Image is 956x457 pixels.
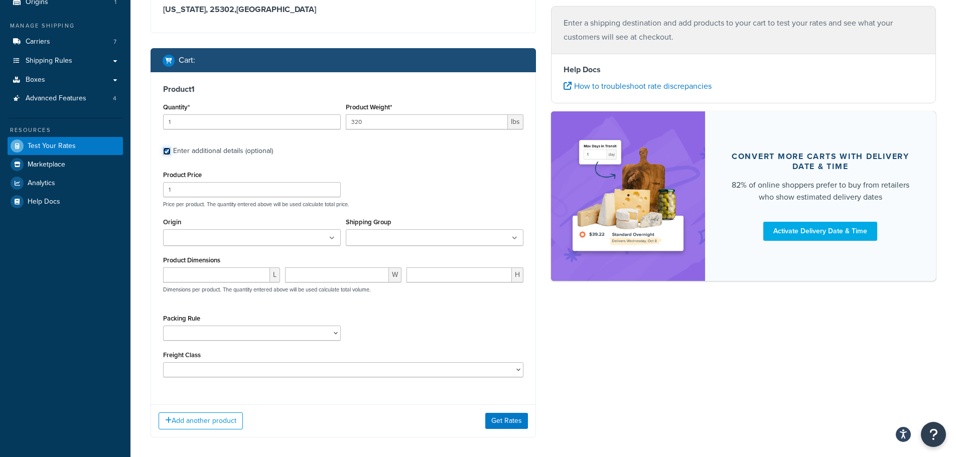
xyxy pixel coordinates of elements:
li: Carriers [8,33,123,51]
label: Packing Rule [163,315,200,322]
p: Enter a shipping destination and add products to your cart to test your rates and see what your c... [564,16,924,44]
a: Analytics [8,174,123,192]
img: feature-image-ddt-36eae7f7280da8017bfb280eaccd9c446f90b1fe08728e4019434db127062ab4.png [566,126,690,266]
a: Carriers7 [8,33,123,51]
label: Product Dimensions [163,256,220,264]
button: Get Rates [485,413,528,429]
span: Analytics [28,179,55,188]
a: Marketplace [8,156,123,174]
span: Boxes [26,76,45,84]
input: Enter additional details (optional) [163,147,171,155]
a: Boxes [8,71,123,89]
span: 7 [113,38,116,46]
span: W [389,267,401,282]
div: Enter additional details (optional) [173,144,273,158]
a: How to troubleshoot rate discrepancies [564,80,712,92]
h4: Help Docs [564,64,924,76]
span: Marketplace [28,161,65,169]
span: Carriers [26,38,50,46]
a: Shipping Rules [8,52,123,70]
h3: Product 1 [163,84,523,94]
div: Convert more carts with delivery date & time [729,151,912,172]
button: Open Resource Center [921,422,946,447]
p: Price per product. The quantity entered above will be used calculate total price. [161,201,526,208]
input: 0.00 [346,114,508,129]
li: Advanced Features [8,89,123,108]
label: Product Price [163,171,202,179]
label: Quantity* [163,103,190,111]
span: lbs [508,114,523,129]
span: Advanced Features [26,94,86,103]
a: Advanced Features4 [8,89,123,108]
button: Add another product [159,412,243,429]
a: Activate Delivery Date & Time [763,222,877,241]
label: Freight Class [163,351,201,359]
a: Test Your Rates [8,137,123,155]
a: Help Docs [8,193,123,211]
label: Shipping Group [346,218,391,226]
span: Help Docs [28,198,60,206]
h3: [US_STATE], 25302 , [GEOGRAPHIC_DATA] [163,5,523,15]
label: Product Weight* [346,103,392,111]
input: 0.0 [163,114,341,129]
span: Test Your Rates [28,142,76,150]
div: 82% of online shoppers prefer to buy from retailers who show estimated delivery dates [729,179,912,203]
label: Origin [163,218,181,226]
div: Manage Shipping [8,22,123,30]
div: Resources [8,126,123,134]
span: H [512,267,523,282]
span: 4 [113,94,116,103]
span: Shipping Rules [26,57,72,65]
p: Dimensions per product. The quantity entered above will be used calculate total volume. [161,286,371,293]
span: L [270,267,280,282]
h2: Cart : [179,56,195,65]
